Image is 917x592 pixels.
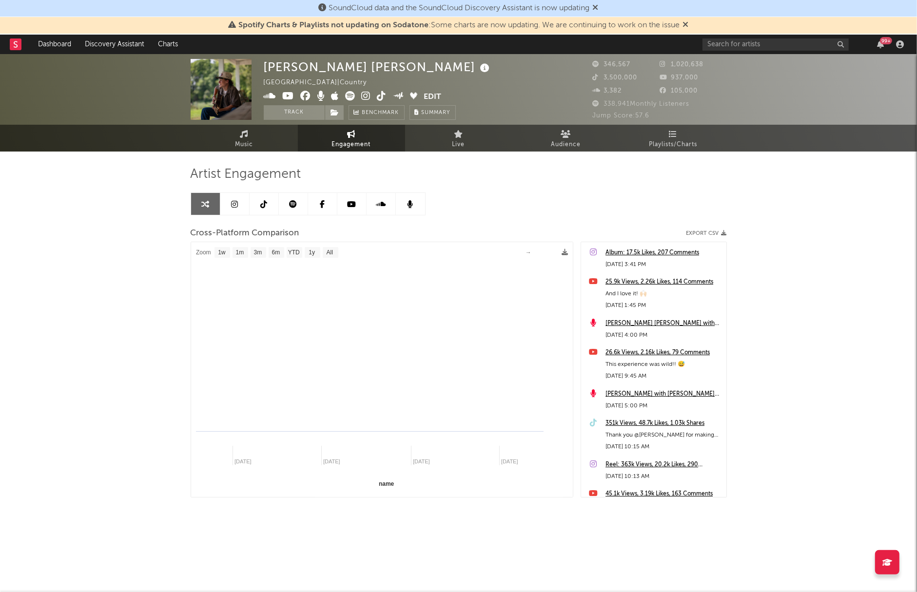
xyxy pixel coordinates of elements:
a: Album: 17.5k Likes, 207 Comments [605,247,722,259]
a: 26.6k Views, 2.16k Likes, 79 Comments [605,347,722,359]
span: Jump Score: 57.6 [593,113,650,119]
span: 346,567 [593,61,631,68]
div: [DATE] 10:13 AM [605,471,722,482]
text: [DATE] [234,458,252,464]
span: 937,000 [660,75,698,81]
a: Benchmark [349,105,405,120]
span: Benchmark [362,107,399,119]
a: Charts [151,35,185,54]
span: SoundCloud data and the SoundCloud Discovery Assistant is now updating [329,4,590,12]
span: Cross-Platform Comparison [191,228,299,239]
text: name [379,480,394,487]
a: Live [405,125,512,152]
button: Summary [410,105,456,120]
a: Audience [512,125,620,152]
div: 99 + [880,37,892,44]
div: And I love it! 🙌🏻 [605,288,722,300]
div: Thank you @[PERSON_NAME] for making my night, and thank you Baton Rouge y’all were awesome❤️ #mad... [605,429,722,441]
button: Export CSV [686,230,727,236]
text: [DATE] [323,458,340,464]
button: Edit [424,91,441,103]
div: [GEOGRAPHIC_DATA] | Country [264,77,378,89]
input: Search for artists [702,38,849,51]
div: [DATE] 5:00 PM [605,400,722,412]
text: [DATE] [501,458,518,464]
text: 1m [235,249,244,256]
div: [DATE] 10:15 AM [605,441,722,453]
button: 99+ [877,40,884,48]
span: Engagement [332,139,371,151]
div: This experience was wild!! 😅 [605,359,722,370]
a: Discovery Assistant [78,35,151,54]
span: Summary [422,110,450,115]
span: 3,382 [593,88,622,94]
a: Playlists/Charts [620,125,727,152]
text: 1y [309,249,315,256]
span: 105,000 [660,88,698,94]
text: 6m [272,249,280,256]
button: Track [264,105,325,120]
text: YTD [288,249,299,256]
span: Music [235,139,253,151]
span: Artist Engagement [191,169,301,180]
span: Dismiss [683,21,689,29]
span: 338,941 Monthly Listeners [593,101,690,107]
span: Audience [551,139,581,151]
span: 3,500,000 [593,75,638,81]
span: Playlists/Charts [649,139,697,151]
span: Live [452,139,465,151]
span: 1,020,638 [660,61,703,68]
text: 1w [218,249,226,256]
a: 351k Views, 48.7k Likes, 1.03k Shares [605,418,722,429]
text: [DATE] [413,458,430,464]
div: [DATE] 3:41 PM [605,259,722,270]
text: All [326,249,332,256]
a: [PERSON_NAME] with [PERSON_NAME] [PERSON_NAME] at [PERSON_NAME][GEOGRAPHIC_DATA] ([DATE]) [605,388,722,400]
text: Zoom [196,249,211,256]
text: 3m [254,249,262,256]
text: → [526,249,531,256]
a: Engagement [298,125,405,152]
a: 25.9k Views, 2.26k Likes, 114 Comments [605,276,722,288]
div: [PERSON_NAME] [PERSON_NAME] [264,59,492,75]
a: Reel: 363k Views, 20.2k Likes, 290 Comments [605,459,722,471]
div: [DATE] 1:45 PM [605,300,722,311]
span: Dismiss [593,4,599,12]
span: Spotify Charts & Playlists not updating on Sodatone [239,21,429,29]
div: [DATE] 9:45 AM [605,370,722,382]
a: 45.1k Views, 3.19k Likes, 163 Comments [605,488,722,500]
a: [PERSON_NAME] [PERSON_NAME] with [PERSON_NAME] at The [GEOGRAPHIC_DATA] Oxford ([DATE]) [605,318,722,329]
span: : Some charts are now updating. We are continuing to work on the issue [239,21,680,29]
a: Dashboard [31,35,78,54]
a: Music [191,125,298,152]
div: [DATE] 4:00 PM [605,329,722,341]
